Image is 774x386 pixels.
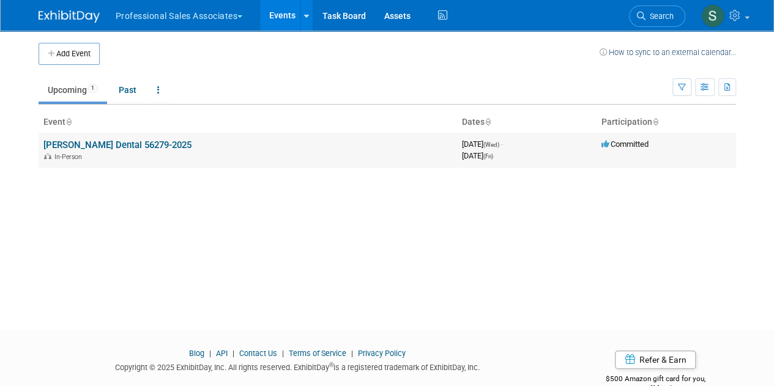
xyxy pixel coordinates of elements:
[600,48,736,57] a: How to sync to an external calendar...
[462,151,493,160] span: [DATE]
[43,139,192,150] a: [PERSON_NAME] Dental 56279-2025
[615,351,696,369] a: Refer & Earn
[54,153,86,161] span: In-Person
[65,117,72,127] a: Sort by Event Name
[485,117,491,127] a: Sort by Start Date
[87,84,98,93] span: 1
[39,10,100,23] img: ExhibitDay
[239,349,277,358] a: Contact Us
[39,78,107,102] a: Upcoming1
[348,349,356,358] span: |
[646,12,674,21] span: Search
[501,139,503,149] span: -
[701,4,724,28] img: Sam Murphy
[483,141,499,148] span: (Wed)
[289,349,346,358] a: Terms of Service
[44,153,51,159] img: In-Person Event
[358,349,406,358] a: Privacy Policy
[329,362,333,368] sup: ®
[39,43,100,65] button: Add Event
[652,117,658,127] a: Sort by Participation Type
[216,349,228,358] a: API
[39,359,557,373] div: Copyright © 2025 ExhibitDay, Inc. All rights reserved. ExhibitDay is a registered trademark of Ex...
[457,112,597,133] th: Dates
[279,349,287,358] span: |
[189,349,204,358] a: Blog
[597,112,736,133] th: Participation
[601,139,649,149] span: Committed
[39,112,457,133] th: Event
[110,78,146,102] a: Past
[229,349,237,358] span: |
[206,349,214,358] span: |
[462,139,503,149] span: [DATE]
[483,153,493,160] span: (Fri)
[629,6,685,27] a: Search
